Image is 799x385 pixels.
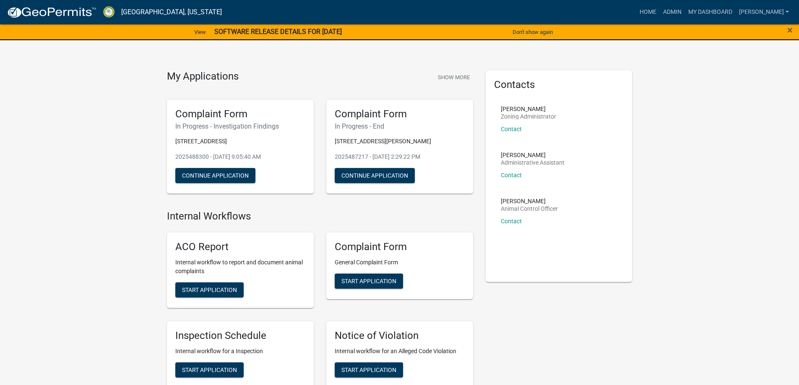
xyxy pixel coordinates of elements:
h5: Notice of Violation [335,330,465,342]
p: Internal workflow for a Inspection [175,347,305,356]
p: Internal workflow to report and document animal complaints [175,258,305,276]
h4: Internal Workflows [167,210,473,222]
button: Continue Application [335,168,415,183]
button: Start Application [335,362,403,377]
span: × [787,24,793,36]
p: Administrative Assistant [501,160,565,165]
a: Contact [501,172,522,178]
button: Continue Application [175,168,255,183]
h5: Complaint Form [335,241,465,253]
a: Contact [501,126,522,132]
h5: Complaint Form [335,108,465,120]
a: Contact [501,218,522,225]
img: Crawford County, Georgia [103,6,115,18]
p: [PERSON_NAME] [501,106,556,112]
h5: ACO Report [175,241,305,253]
strong: SOFTWARE RELEASE DETAILS FOR [DATE] [214,28,342,36]
a: [PERSON_NAME] [736,4,792,20]
p: Zoning Administrator [501,114,556,119]
a: Home [636,4,660,20]
span: Start Application [341,278,396,284]
p: 2025487217 - [DATE] 2:29:22 PM [335,152,465,161]
button: Close [787,25,793,35]
h5: Inspection Schedule [175,330,305,342]
h4: My Applications [167,70,239,83]
p: [STREET_ADDRESS] [175,137,305,146]
a: View [191,25,209,39]
h5: Complaint Form [175,108,305,120]
a: My Dashboard [685,4,736,20]
p: [STREET_ADDRESS][PERSON_NAME] [335,137,465,146]
h6: In Progress - End [335,122,465,130]
h5: Contacts [494,79,624,91]
span: Start Application [182,366,237,373]
button: Start Application [175,282,244,297]
p: Animal Control Officer [501,206,558,212]
span: Start Application [182,287,237,293]
p: 2025488300 - [DATE] 9:05:40 AM [175,152,305,161]
p: [PERSON_NAME] [501,152,565,158]
h6: In Progress - Investigation Findings [175,122,305,130]
p: Internal workflow for an Alleged Code Violation [335,347,465,356]
p: General Complaint Form [335,258,465,267]
span: Start Application [341,366,396,373]
a: [GEOGRAPHIC_DATA], [US_STATE] [121,5,222,19]
button: Start Application [335,274,403,289]
button: Don't show again [509,25,556,39]
a: Admin [660,4,685,20]
p: [PERSON_NAME] [501,198,558,204]
button: Show More [435,70,473,84]
button: Start Application [175,362,244,377]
